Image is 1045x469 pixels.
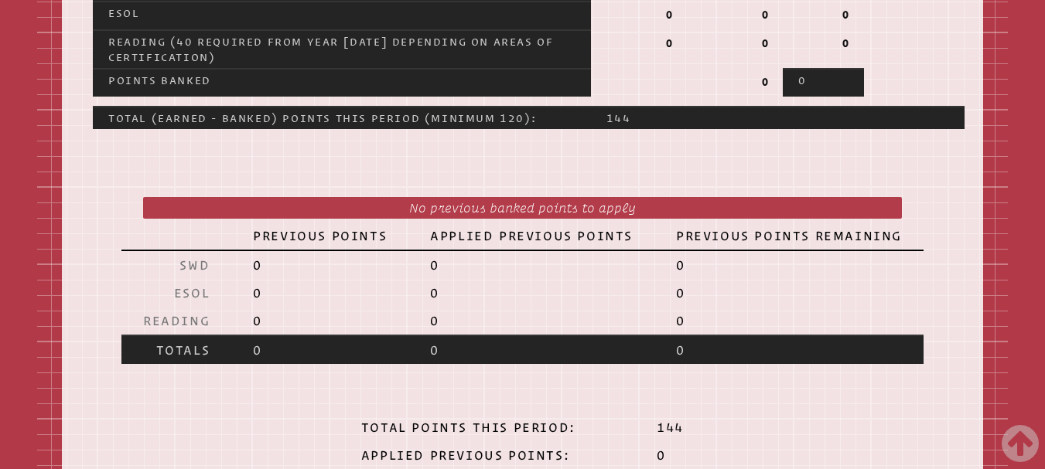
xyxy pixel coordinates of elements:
p: 0 [253,342,387,358]
p: No previous banked points to apply [143,197,902,219]
p: Totals [143,342,210,358]
p: 0 [253,285,387,301]
p: 0 [430,342,633,358]
p: 0 [676,285,902,301]
p: Points Banked [108,73,575,88]
p: 0 [676,342,902,358]
p: 0 [703,8,768,23]
p: 0 [798,36,849,52]
p: 0 [430,313,633,328]
p: ESOL [143,285,210,301]
p: 0 [703,75,768,90]
p: ESOL [108,5,575,21]
p: 0 [657,447,684,463]
p: Total Points this Period: [361,420,613,435]
p: Total (Earned - Banked) Points this Period (minimum 120): [108,110,575,126]
p: Applied Previous Points [430,228,633,243]
p: 0 [676,257,902,273]
p: 0 [430,257,633,273]
p: Reading [143,313,210,328]
p: 0 [798,73,849,88]
p: SWD [143,257,210,273]
p: 0 [676,313,902,328]
p: 144 [606,110,849,126]
p: 0 [606,8,672,23]
p: Previous Points [253,228,387,243]
p: 144 [657,420,684,435]
p: 0 [703,36,768,52]
p: Reading (40 required from year [DATE] depending on Areas of Certification) [108,34,575,65]
p: Applied Previous Points: [361,447,613,463]
p: 0 [606,36,672,52]
p: 0 [253,313,387,328]
p: Previous Points Remaining [676,228,902,243]
p: 0 [430,285,633,301]
p: 0 [253,257,387,273]
p: 0 [798,8,849,23]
